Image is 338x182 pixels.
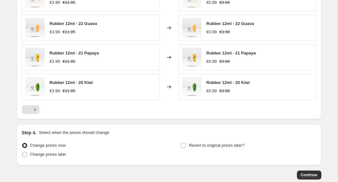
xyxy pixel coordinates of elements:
[207,51,256,55] span: Rubber 12ml - 21 Papaya
[50,88,60,94] div: €3.99
[63,58,75,65] strike: €11.95
[50,29,60,35] div: €3.99
[207,58,217,65] div: €0.99
[50,80,93,85] span: Rubber 12ml - 20 Kiwi
[219,58,230,65] strike: €3.99
[207,29,217,35] div: €0.99
[50,58,60,65] div: €3.99
[182,48,201,67] img: 21_80x.jpg
[22,129,37,136] h2: Step 4.
[30,105,39,114] button: Next
[207,21,254,26] span: Rubber 12ml - 22 Guava
[189,143,244,148] span: Revert to original prices later?
[207,80,250,85] span: Rubber 12ml - 20 Kiwi
[182,77,201,96] img: 20_80x.jpg
[25,77,45,96] img: 20_80x.jpg
[30,143,66,148] span: Change prices now
[30,152,66,157] span: Change prices later
[182,18,201,37] img: 22_80x.jpg
[25,48,45,67] img: 21_80x.jpg
[39,129,109,136] p: Select when the prices should change
[207,88,217,94] div: €0.99
[63,29,75,35] strike: €11.95
[301,172,317,178] span: Continue
[63,88,75,94] strike: €11.95
[50,21,97,26] span: Rubber 12ml - 22 Guava
[219,29,230,35] strike: €3.99
[22,105,39,114] nav: Pagination
[50,51,99,55] span: Rubber 12ml - 21 Papaya
[219,88,230,94] strike: €3.99
[25,18,45,37] img: 22_80x.jpg
[297,170,321,179] button: Continue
